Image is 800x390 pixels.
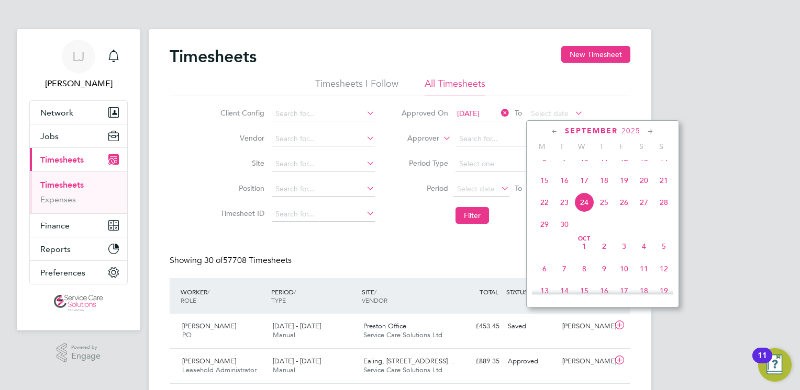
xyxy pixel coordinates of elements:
[594,192,614,212] span: 25
[535,259,554,279] span: 6
[217,183,264,193] label: Position
[612,142,631,151] span: F
[217,133,264,143] label: Vendor
[30,171,127,213] div: Timesheets
[532,142,552,151] span: M
[71,343,101,352] span: Powered by
[272,107,375,121] input: Search for...
[654,281,674,301] span: 19
[558,318,613,335] div: [PERSON_NAME]
[29,40,128,90] a: LJ[PERSON_NAME]
[40,194,76,204] a: Expenses
[272,132,375,146] input: Search for...
[561,46,630,63] button: New Timesheet
[40,268,85,278] span: Preferences
[614,236,634,256] span: 3
[634,170,654,190] span: 20
[40,108,73,118] span: Network
[594,236,614,256] span: 2
[758,348,792,382] button: Open Resource Center, 11 new notifications
[554,259,574,279] span: 7
[535,192,554,212] span: 22
[30,101,127,124] button: Network
[29,295,128,312] a: Go to home page
[40,244,71,254] span: Reports
[574,236,594,256] span: 1
[621,127,640,135] span: 2025
[54,295,103,312] img: servicecare-logo-retina.png
[30,124,127,147] button: Jobs
[182,330,192,339] span: PO
[512,106,525,120] span: To
[455,157,559,171] input: Select one
[359,282,450,309] div: SITE
[504,318,558,335] div: Saved
[17,29,140,330] nav: Main navigation
[401,183,448,193] label: Period
[631,142,651,151] span: S
[614,259,634,279] span: 10
[565,127,618,135] span: September
[40,155,84,165] span: Timesheets
[204,255,292,266] span: 57708 Timesheets
[554,281,574,301] span: 14
[504,353,558,370] div: Approved
[634,192,654,212] span: 27
[271,296,286,304] span: TYPE
[170,255,294,266] div: Showing
[531,109,569,118] span: Select date
[40,180,84,190] a: Timesheets
[634,281,654,301] span: 18
[535,281,554,301] span: 13
[182,357,236,365] span: [PERSON_NAME]
[455,132,559,146] input: Search for...
[294,288,296,296] span: /
[217,158,264,168] label: Site
[30,214,127,237] button: Finance
[554,192,574,212] span: 23
[204,255,223,266] span: 30 of
[558,353,613,370] div: [PERSON_NAME]
[273,322,321,330] span: [DATE] - [DATE]
[449,353,504,370] div: £889.35
[40,221,70,231] span: Finance
[480,288,498,296] span: TOTAL
[457,109,480,118] span: [DATE]
[554,170,574,190] span: 16
[182,322,236,330] span: [PERSON_NAME]
[207,288,209,296] span: /
[217,209,264,218] label: Timesheet ID
[425,77,485,96] li: All Timesheets
[272,182,375,197] input: Search for...
[30,237,127,260] button: Reports
[504,282,558,301] div: STATUS
[363,357,454,365] span: Ealing, [STREET_ADDRESS]…
[30,148,127,171] button: Timesheets
[574,236,594,242] span: Oct
[374,288,376,296] span: /
[654,192,674,212] span: 28
[273,330,295,339] span: Manual
[614,192,634,212] span: 26
[614,170,634,190] span: 19
[592,142,612,151] span: T
[449,318,504,335] div: £453.45
[57,343,101,363] a: Powered byEngage
[273,365,295,374] span: Manual
[572,142,592,151] span: W
[392,133,439,144] label: Approver
[594,259,614,279] span: 9
[535,214,554,234] span: 29
[512,181,525,195] span: To
[634,236,654,256] span: 4
[178,282,269,309] div: WORKER
[272,157,375,171] input: Search for...
[634,259,654,279] span: 11
[363,322,406,330] span: Preston Office
[654,259,674,279] span: 12
[363,330,442,339] span: Service Care Solutions Ltd
[30,261,127,284] button: Preferences
[614,281,634,301] span: 17
[401,158,448,168] label: Period Type
[552,142,572,151] span: T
